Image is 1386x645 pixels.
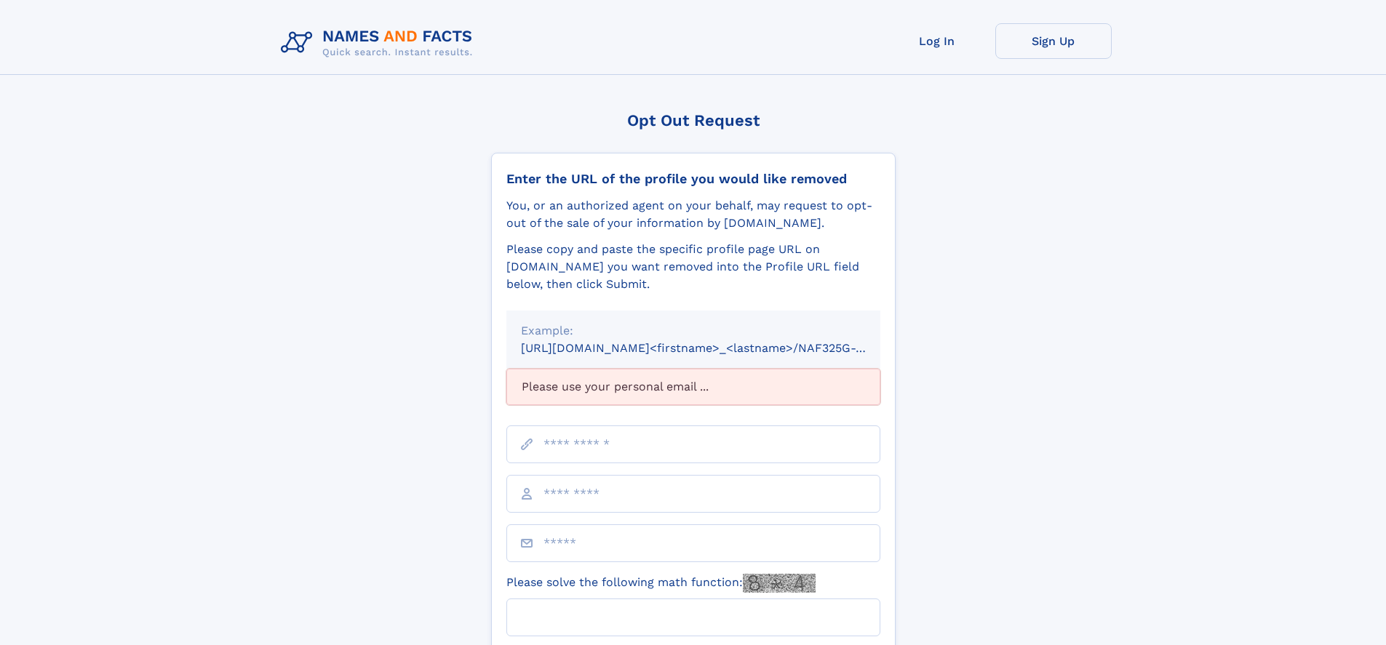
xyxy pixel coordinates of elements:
small: [URL][DOMAIN_NAME]<firstname>_<lastname>/NAF325G-xxxxxxxx [521,341,908,355]
div: Please use your personal email ... [506,369,880,405]
div: Enter the URL of the profile you would like removed [506,171,880,187]
div: Opt Out Request [491,111,896,129]
a: Sign Up [995,23,1112,59]
div: You, or an authorized agent on your behalf, may request to opt-out of the sale of your informatio... [506,197,880,232]
label: Please solve the following math function: [506,574,816,593]
img: Logo Names and Facts [275,23,485,63]
a: Log In [879,23,995,59]
div: Please copy and paste the specific profile page URL on [DOMAIN_NAME] you want removed into the Pr... [506,241,880,293]
div: Example: [521,322,866,340]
